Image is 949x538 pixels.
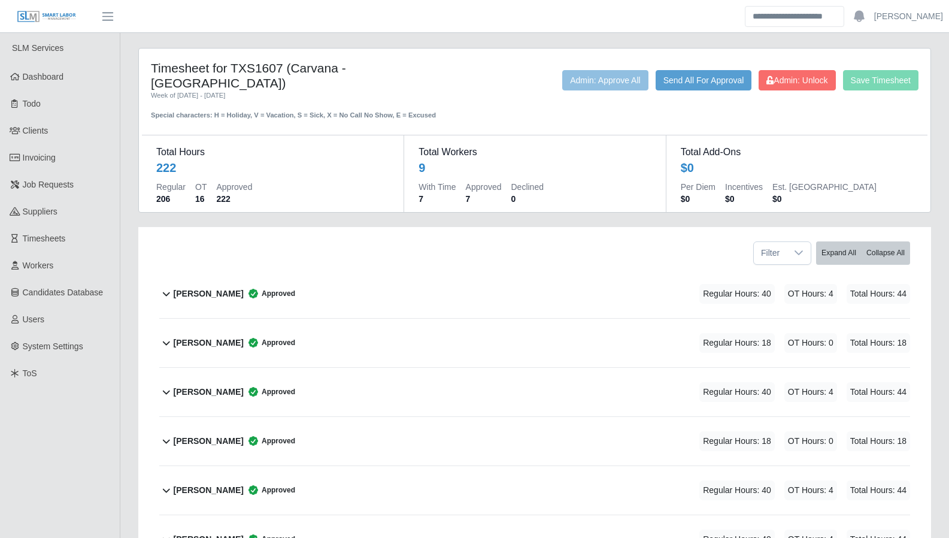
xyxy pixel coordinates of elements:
button: [PERSON_NAME] Approved Regular Hours: 40 OT Hours: 4 Total Hours: 44 [159,466,910,515]
button: Collapse All [861,241,910,265]
button: [PERSON_NAME] Approved Regular Hours: 18 OT Hours: 0 Total Hours: 18 [159,417,910,466]
dd: $0 [772,193,877,205]
b: [PERSON_NAME] [174,288,244,300]
span: Timesheets [23,234,66,243]
b: [PERSON_NAME] [174,337,244,349]
dd: $0 [681,193,715,205]
dt: Per Diem [681,181,715,193]
dt: Approved [216,181,252,193]
dd: 206 [156,193,186,205]
dt: OT [195,181,207,193]
dt: Incentives [725,181,763,193]
span: Admin: Unlock [766,75,827,85]
span: OT Hours: 0 [784,333,837,353]
span: Workers [23,261,54,270]
span: SLM Services [12,43,63,53]
span: Approved [244,435,295,447]
span: OT Hours: 4 [784,480,837,500]
span: Todo [23,99,41,108]
span: Approved [244,484,295,496]
span: Total Hours: 44 [847,284,910,304]
span: Invoicing [23,153,56,162]
span: Total Hours: 44 [847,382,910,402]
span: Total Hours: 18 [847,431,910,451]
dt: With Time [419,181,456,193]
dt: Approved [466,181,502,193]
div: $0 [681,159,694,176]
button: Admin: Approve All [562,70,648,90]
dd: 7 [466,193,502,205]
dt: Est. [GEOGRAPHIC_DATA] [772,181,877,193]
span: Dashboard [23,72,64,81]
div: bulk actions [816,241,910,265]
button: [PERSON_NAME] Approved Regular Hours: 40 OT Hours: 4 Total Hours: 44 [159,368,910,416]
span: Clients [23,126,48,135]
button: [PERSON_NAME] Approved Regular Hours: 40 OT Hours: 4 Total Hours: 44 [159,270,910,318]
dt: Total Hours [156,145,389,159]
dt: Total Add-Ons [681,145,913,159]
span: Candidates Database [23,288,104,297]
span: ToS [23,368,37,378]
div: Special characters: H = Holiday, V = Vacation, S = Sick, X = No Call No Show, E = Excused [151,101,460,120]
span: System Settings [23,341,83,351]
dd: 0 [511,193,544,205]
b: [PERSON_NAME] [174,386,244,398]
button: Admin: Unlock [759,70,835,90]
img: SLM Logo [17,10,77,23]
button: [PERSON_NAME] Approved Regular Hours: 18 OT Hours: 0 Total Hours: 18 [159,319,910,367]
span: Regular Hours: 40 [699,382,775,402]
span: Job Requests [23,180,74,189]
span: Total Hours: 18 [847,333,910,353]
button: Send All For Approval [656,70,752,90]
dt: Declined [511,181,544,193]
b: [PERSON_NAME] [174,484,244,497]
span: OT Hours: 0 [784,431,837,451]
div: Week of [DATE] - [DATE] [151,90,460,101]
span: Approved [244,386,295,398]
span: Regular Hours: 40 [699,284,775,304]
span: Total Hours: 44 [847,480,910,500]
input: Search [745,6,844,27]
dt: Regular [156,181,186,193]
div: 222 [156,159,176,176]
dt: Total Workers [419,145,651,159]
span: Regular Hours: 18 [699,333,775,353]
div: 9 [419,159,425,176]
span: Regular Hours: 40 [699,480,775,500]
span: Regular Hours: 18 [699,431,775,451]
span: OT Hours: 4 [784,382,837,402]
dd: 7 [419,193,456,205]
b: [PERSON_NAME] [174,435,244,448]
button: Expand All [816,241,862,265]
a: [PERSON_NAME] [874,10,943,23]
span: Users [23,315,45,324]
span: Approved [244,288,295,300]
dd: $0 [725,193,763,205]
dd: 222 [216,193,252,205]
span: Approved [244,337,295,349]
span: OT Hours: 4 [784,284,837,304]
button: Save Timesheet [843,70,918,90]
h4: Timesheet for TXS1607 (Carvana - [GEOGRAPHIC_DATA]) [151,61,460,90]
span: Filter [754,242,787,264]
dd: 16 [195,193,207,205]
span: Suppliers [23,207,57,216]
